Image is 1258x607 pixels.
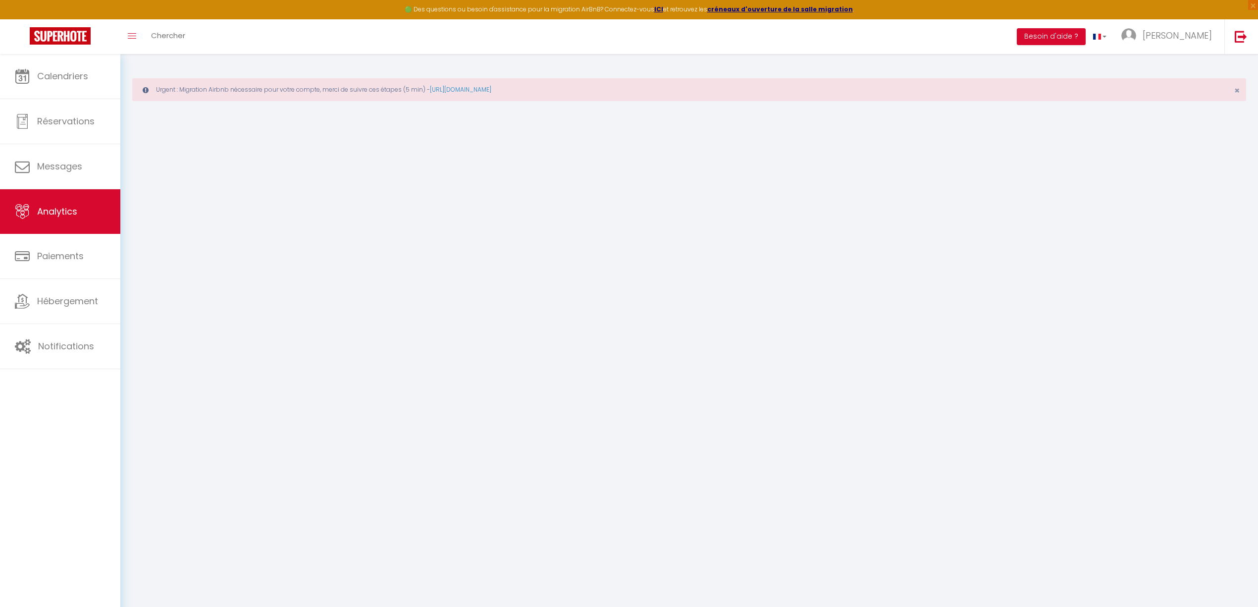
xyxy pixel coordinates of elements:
button: Close [1234,86,1240,95]
img: logout [1235,30,1247,43]
a: Chercher [144,19,193,54]
span: Chercher [151,30,185,41]
span: × [1234,84,1240,97]
a: ... [PERSON_NAME] [1114,19,1224,54]
div: Urgent : Migration Airbnb nécessaire pour votre compte, merci de suivre ces étapes (5 min) - [132,78,1246,101]
a: [URL][DOMAIN_NAME] [430,85,491,94]
a: ICI [654,5,663,13]
button: Besoin d'aide ? [1017,28,1086,45]
span: Messages [37,160,82,172]
button: Ouvrir le widget de chat LiveChat [8,4,38,34]
span: Notifications [38,340,94,352]
img: Super Booking [30,27,91,45]
span: Analytics [37,205,77,218]
span: Paiements [37,250,84,262]
img: ... [1121,28,1136,43]
span: Calendriers [37,70,88,82]
span: Réservations [37,115,95,127]
span: [PERSON_NAME] [1143,29,1212,42]
a: créneaux d'ouverture de la salle migration [707,5,853,13]
span: Hébergement [37,295,98,307]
